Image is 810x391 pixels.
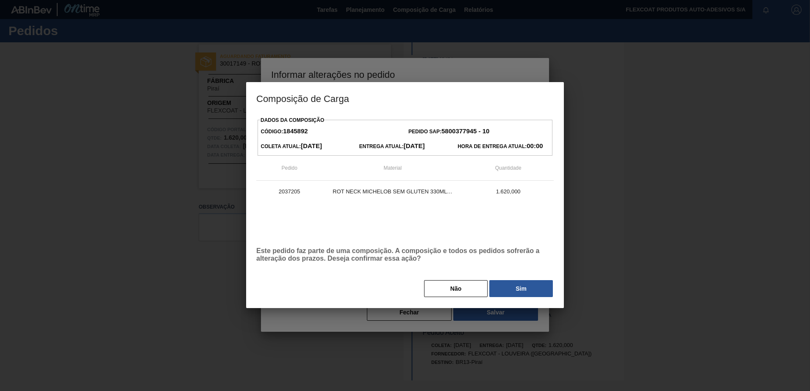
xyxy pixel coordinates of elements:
[261,117,324,123] label: Dados da Composição
[424,280,488,297] button: Não
[408,129,489,135] span: Pedido SAP:
[384,165,402,171] span: Material
[489,280,553,297] button: Sim
[261,143,322,149] span: Coleta Atual:
[458,143,543,149] span: Hora de Entrega Atual:
[322,181,463,202] td: ROT NECK MICHELOB SEM GLUTEN 330ML 429
[256,181,322,202] td: 2037205
[261,129,308,135] span: Código:
[359,143,425,149] span: Entrega Atual:
[301,142,322,149] strong: [DATE]
[463,181,554,202] td: 1.620,000
[256,247,554,262] p: Este pedido faz parte de uma composição. A composição e todos os pedidos sofrerão a alteração dos...
[281,165,297,171] span: Pedido
[404,142,425,149] strong: [DATE]
[246,82,564,114] h3: Composição de Carga
[283,127,308,135] strong: 1845892
[441,127,489,135] strong: 5800377945 - 10
[527,142,543,149] strong: 00:00
[495,165,522,171] span: Quantidade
